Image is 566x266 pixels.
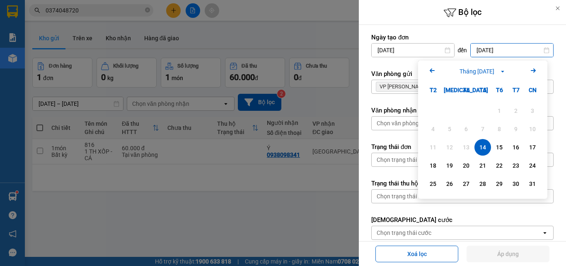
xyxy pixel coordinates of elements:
div: Not available. Chủ Nhật, tháng 08 10 2025. [524,121,541,137]
div: 21 [477,161,489,171]
div: Not available. Thứ Tư, tháng 08 6 2025. [458,121,474,137]
button: Xoá lọc [375,246,458,262]
b: [PERSON_NAME] [48,5,117,16]
span: đến [458,46,467,54]
div: Not available. Thứ Bảy, tháng 08 2 2025. [508,102,524,119]
div: 31 [527,179,538,189]
div: Choose Chủ Nhật, tháng 08 17 2025. It's available. [524,139,541,156]
div: Not available. Thứ Sáu, tháng 08 1 2025. [491,102,508,119]
div: 6 [460,124,472,134]
div: 3 [527,106,538,116]
div: Calendar. [418,61,547,199]
div: Choose Chủ Nhật, tháng 08 31 2025. It's available. [524,176,541,192]
label: Trạng thái đơn [371,143,554,151]
div: 17 [527,142,538,152]
div: 28 [477,179,489,189]
b: GỬI : VP [PERSON_NAME] [4,52,138,66]
div: 16 [510,142,522,152]
svg: Arrow Left [427,66,437,76]
div: 1 [493,106,505,116]
button: Next month. [528,66,538,77]
div: Selected. Thứ Năm, tháng 08 14 2025. It's available. [474,139,491,156]
label: Ngày tạo đơn [371,33,554,41]
div: Choose Thứ Ba, tháng 08 26 2025. It's available. [441,176,458,192]
label: Trạng thái thu hộ [371,179,554,188]
div: Not available. Thứ Bảy, tháng 08 9 2025. [508,121,524,137]
div: 4 [427,124,439,134]
label: Văn phòng gửi [371,70,554,78]
div: 18 [427,161,439,171]
div: Choose Thứ Bảy, tháng 08 23 2025. It's available. [508,157,524,174]
div: Not available. Thứ Tư, tháng 08 13 2025. [458,139,474,156]
div: Not available. Thứ Ba, tháng 08 12 2025. [441,139,458,156]
label: Văn phòng nhận [371,106,554,115]
label: [DEMOGRAPHIC_DATA] cước [371,216,554,224]
div: Choose Thứ Hai, tháng 08 18 2025. It's available. [425,157,441,174]
div: 5 [444,124,455,134]
div: T7 [508,82,524,98]
div: Not available. Thứ Hai, tháng 08 4 2025. [425,121,441,137]
div: Choose Chủ Nhật, tháng 08 24 2025. It's available. [524,157,541,174]
div: Not available. Thứ Sáu, tháng 08 8 2025. [491,121,508,137]
div: 27 [460,179,472,189]
button: Previous month. [427,66,437,77]
div: CN [524,82,541,98]
div: Choose Thứ Tư, tháng 08 27 2025. It's available. [458,176,474,192]
div: Chọn trạng thái [377,156,417,164]
div: Choose Thứ Sáu, tháng 08 22 2025. It's available. [491,157,508,174]
li: 01 [PERSON_NAME] [4,18,158,29]
div: 13 [460,142,472,152]
div: 2 [510,106,522,116]
div: T4 [458,82,474,98]
div: Choose Thứ Năm, tháng 08 21 2025. It's available. [474,157,491,174]
div: Not available. Thứ Hai, tháng 08 11 2025. [425,139,441,156]
svg: Arrow Right [528,66,538,76]
div: Not available. Chủ Nhật, tháng 08 3 2025. [524,102,541,119]
div: Chọn trạng thái [377,192,417,200]
button: Áp dụng [467,246,549,262]
h6: Bộ lọc [359,6,566,19]
span: VP Phan Rí, close by backspace [376,82,439,92]
div: 14 [477,142,489,152]
div: Choose Thứ Năm, tháng 08 28 2025. It's available. [474,176,491,192]
div: 30 [510,179,522,189]
div: 25 [427,179,439,189]
div: Not available. Thứ Năm, tháng 08 7 2025. [474,121,491,137]
div: 10 [527,124,538,134]
div: 15 [493,142,505,152]
div: Chọn trạng thái cước [377,229,431,237]
div: 24 [527,161,538,171]
div: 12 [444,142,455,152]
span: phone [48,30,54,37]
div: Choose Thứ Ba, tháng 08 19 2025. It's available. [441,157,458,174]
div: 29 [493,179,505,189]
span: VP Phan Rí [380,83,427,90]
button: Tháng [DATE] [457,67,508,76]
div: T2 [425,82,441,98]
div: 9 [510,124,522,134]
div: 26 [444,179,455,189]
div: Choose Thứ Sáu, tháng 08 15 2025. It's available. [491,139,508,156]
div: T5 [474,82,491,98]
div: [MEDICAL_DATA] [441,82,458,98]
svg: open [542,229,548,236]
div: Chọn văn phòng [377,119,419,127]
div: 20 [460,161,472,171]
div: T6 [491,82,508,98]
div: 19 [444,161,455,171]
div: 22 [493,161,505,171]
div: 8 [493,124,505,134]
div: 7 [477,124,489,134]
img: logo.jpg [4,4,45,45]
input: Select a date. [372,44,454,57]
div: Choose Thứ Bảy, tháng 08 30 2025. It's available. [508,176,524,192]
input: Select a date. [471,44,553,57]
div: 11 [427,142,439,152]
div: Choose Thứ Sáu, tháng 08 29 2025. It's available. [491,176,508,192]
span: environment [48,20,54,27]
div: Choose Thứ Bảy, tháng 08 16 2025. It's available. [508,139,524,156]
div: Choose Thứ Hai, tháng 08 25 2025. It's available. [425,176,441,192]
div: Not available. Thứ Ba, tháng 08 5 2025. [441,121,458,137]
div: Choose Thứ Tư, tháng 08 20 2025. It's available. [458,157,474,174]
li: 02523854854 [4,29,158,39]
